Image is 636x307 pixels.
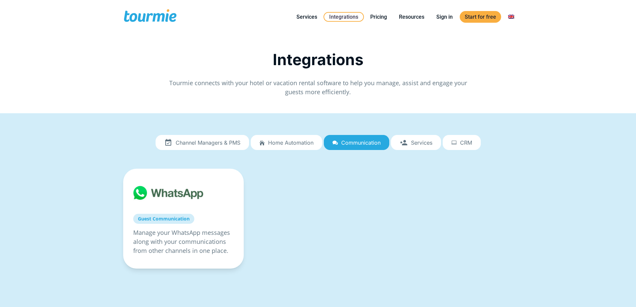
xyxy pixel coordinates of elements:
span: CRM [460,140,472,146]
a: Integrations [324,12,364,22]
span: Services [411,140,432,146]
span: Integrations [273,50,364,69]
a: Guest Communication [133,214,194,224]
a: Pricing [365,13,392,21]
p: Manage your WhatsApp messages along with your communications from other channels in one place. [133,228,234,255]
a: Services [291,13,322,21]
span: Home automation [268,140,313,146]
a: Sign in [431,13,458,21]
a: Switch to [503,13,519,21]
span: Channel Managers & PMS [176,140,240,146]
a: Resources [394,13,429,21]
a: Start for free [460,11,501,23]
span: Tourmie connects with your hotel or vacation rental software to help you manage, assist and engag... [169,79,467,96]
span: Communication [341,140,381,146]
